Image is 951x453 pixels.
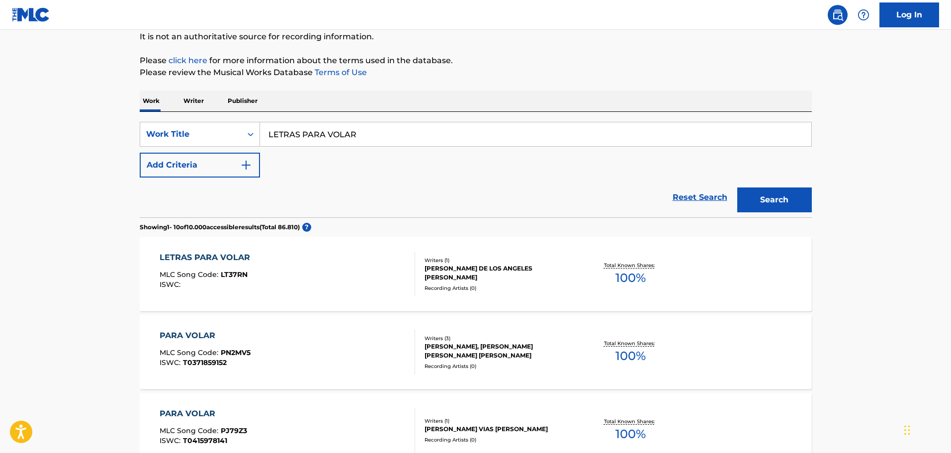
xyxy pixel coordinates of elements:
[160,280,183,289] span: ISWC :
[225,91,260,111] p: Publisher
[425,257,575,264] div: Writers ( 1 )
[160,330,251,342] div: PARA VOLAR
[180,91,207,111] p: Writer
[160,252,255,264] div: LETRAS PARA VOLAR
[169,56,207,65] a: click here
[221,348,251,357] span: PN2MV5
[160,426,221,435] span: MLC Song Code :
[140,91,163,111] p: Work
[615,347,646,365] span: 100 %
[140,315,812,389] a: PARA VOLARMLC Song Code:PN2MV5ISWC:T0371859152Writers (3)[PERSON_NAME], [PERSON_NAME] [PERSON_NAM...
[615,269,646,287] span: 100 %
[858,9,869,21] img: help
[615,425,646,443] span: 100 %
[240,159,252,171] img: 9d2ae6d4665cec9f34b9.svg
[160,270,221,279] span: MLC Song Code :
[425,284,575,292] div: Recording Artists ( 0 )
[425,264,575,282] div: [PERSON_NAME] DE LOS ANGELES [PERSON_NAME]
[221,270,248,279] span: LT37RN
[160,348,221,357] span: MLC Song Code :
[140,67,812,79] p: Please review the Musical Works Database
[160,436,183,445] span: ISWC :
[904,415,910,445] div: Arrastrar
[832,9,844,21] img: search
[425,335,575,342] div: Writers ( 3 )
[160,408,247,420] div: PARA VOLAR
[140,122,812,217] form: Search Form
[12,7,50,22] img: MLC Logo
[140,223,300,232] p: Showing 1 - 10 of 10.000 accessible results (Total 86.810 )
[604,340,657,347] p: Total Known Shares:
[160,358,183,367] span: ISWC :
[668,186,732,208] a: Reset Search
[183,436,227,445] span: T0415978141
[313,68,367,77] a: Terms of Use
[425,417,575,425] div: Writers ( 1 )
[604,418,657,425] p: Total Known Shares:
[140,55,812,67] p: Please for more information about the terms used in the database.
[183,358,227,367] span: T0371859152
[901,405,951,453] div: Widget de chat
[140,237,812,311] a: LETRAS PARA VOLARMLC Song Code:LT37RNISWC:Writers (1)[PERSON_NAME] DE LOS ANGELES [PERSON_NAME]Re...
[604,262,657,269] p: Total Known Shares:
[828,5,848,25] a: Public Search
[425,436,575,444] div: Recording Artists ( 0 )
[425,362,575,370] div: Recording Artists ( 0 )
[146,128,236,140] div: Work Title
[140,31,812,43] p: It is not an authoritative source for recording information.
[221,426,247,435] span: PJ79Z3
[901,405,951,453] iframe: Chat Widget
[302,223,311,232] span: ?
[425,425,575,434] div: [PERSON_NAME] VIAS [PERSON_NAME]
[879,2,939,27] a: Log In
[737,187,812,212] button: Search
[854,5,873,25] div: Help
[140,153,260,178] button: Add Criteria
[425,342,575,360] div: [PERSON_NAME], [PERSON_NAME] [PERSON_NAME] [PERSON_NAME]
